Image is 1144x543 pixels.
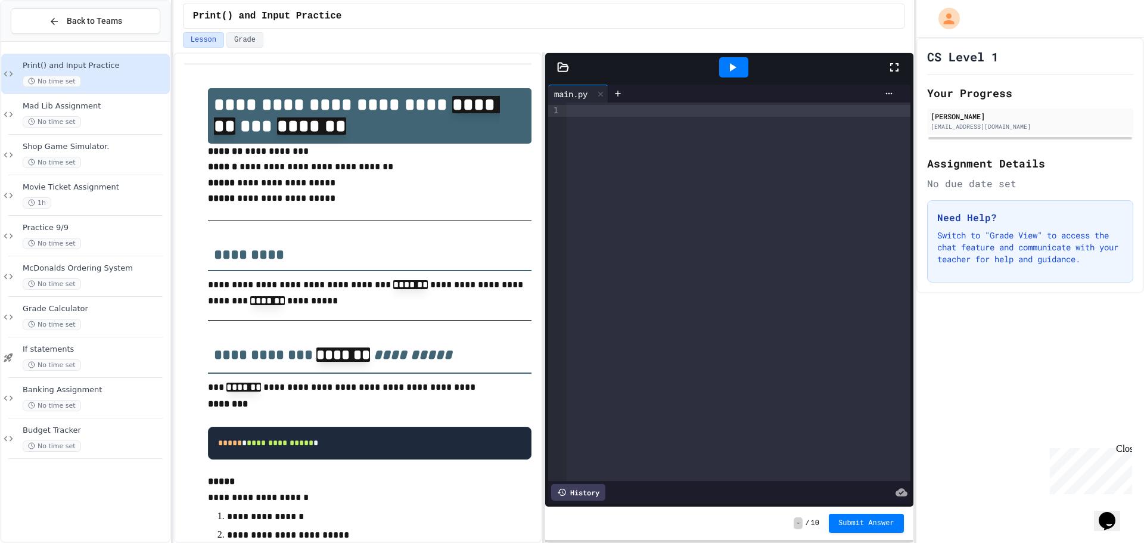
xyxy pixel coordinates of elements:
div: Chat with us now!Close [5,5,82,76]
span: No time set [23,400,81,411]
span: No time set [23,116,81,128]
span: Submit Answer [838,519,894,528]
span: 10 [811,519,819,528]
iframe: chat widget [1094,495,1132,531]
span: Budget Tracker [23,426,167,436]
button: Submit Answer [829,514,904,533]
span: 1h [23,197,51,209]
span: - [794,517,803,529]
span: Print() and Input Practice [23,61,167,71]
span: If statements [23,345,167,355]
span: No time set [23,238,81,249]
span: Banking Assignment [23,385,167,395]
iframe: chat widget [1045,443,1132,494]
span: No time set [23,278,81,290]
h2: Your Progress [927,85,1133,101]
button: Grade [226,32,263,48]
span: Back to Teams [67,15,122,27]
span: No time set [23,157,81,168]
h1: CS Level 1 [927,48,999,65]
span: Print() and Input Practice [193,9,342,23]
div: [EMAIL_ADDRESS][DOMAIN_NAME] [931,122,1130,131]
div: main.py [548,88,593,100]
h2: Assignment Details [927,155,1133,172]
div: [PERSON_NAME] [931,111,1130,122]
span: McDonalds Ordering System [23,263,167,274]
span: No time set [23,440,81,452]
span: Practice 9/9 [23,223,167,233]
div: main.py [548,85,608,103]
button: Back to Teams [11,8,160,34]
span: Movie Ticket Assignment [23,182,167,193]
div: No due date set [927,176,1133,191]
span: Grade Calculator [23,304,167,314]
p: Switch to "Grade View" to access the chat feature and communicate with your teacher for help and ... [937,229,1123,265]
button: Lesson [183,32,224,48]
span: No time set [23,319,81,330]
span: Mad Lib Assignment [23,101,167,111]
span: No time set [23,359,81,371]
div: 1 [548,105,560,117]
span: No time set [23,76,81,87]
span: / [805,519,809,528]
span: Shop Game Simulator. [23,142,167,152]
div: My Account [926,5,963,32]
div: History [551,484,605,501]
h3: Need Help? [937,210,1123,225]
